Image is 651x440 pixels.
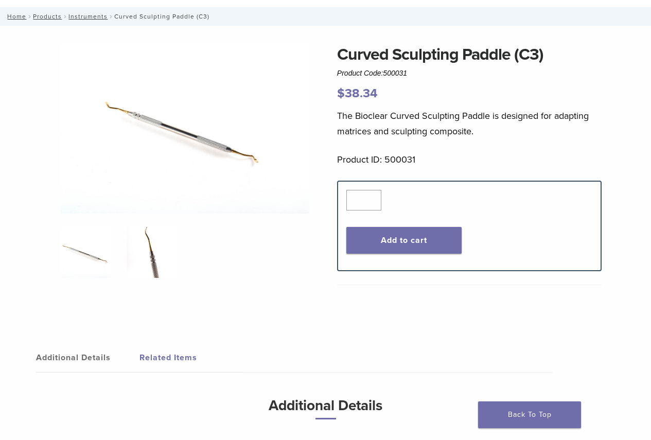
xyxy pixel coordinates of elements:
[4,13,26,20] a: Home
[478,401,581,428] a: Back To Top
[50,393,601,428] h3: Additional Details
[127,227,177,277] img: Curved Sculpting Paddle (C3) - Image 2
[139,343,243,372] a: Related Items
[337,152,602,167] p: Product ID: 500031
[337,42,602,67] h1: Curved Sculpting Paddle (C3)
[337,108,602,139] p: The Bioclear Curved Sculpting Paddle is designed for adapting matrices and sculpting composite.
[36,343,139,372] a: Additional Details
[346,227,462,254] button: Add to cart
[337,86,345,101] span: $
[68,13,108,20] a: Instruments
[108,14,114,19] span: /
[383,69,407,77] span: 500031
[61,227,111,277] img: Clark-Sculpting-Paddle-1-e1548849958789-324x324.jpg
[337,86,377,101] bdi: 38.34
[62,14,68,19] span: /
[61,42,309,214] img: Clark Sculpting Paddle-1
[337,69,407,77] span: Product Code:
[26,14,33,19] span: /
[33,13,62,20] a: Products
